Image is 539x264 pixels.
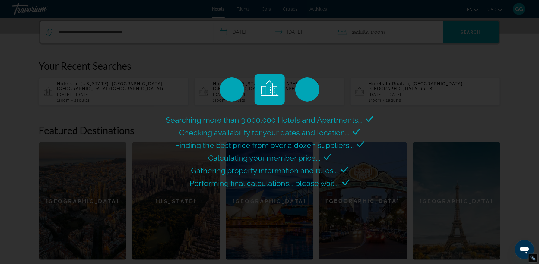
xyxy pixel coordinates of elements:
span: Gathering property information and rules... [191,166,338,175]
span: Checking availability for your dates and location... [179,128,350,137]
span: Searching more than 3,000,000 Hotels and Apartments... [166,115,363,124]
iframe: Bouton de lancement de la fenêtre de messagerie [515,240,534,259]
span: Performing final calculations... please wait... [190,179,339,188]
span: Calculating your member price... [208,153,321,162]
div: Restore Info Box &#10;&#10;NoFollow Info:&#10; META-Robots NoFollow: &#09;true&#10; META-Robots N... [530,255,536,261]
span: Finding the best price from over a dozen suppliers... [175,141,354,150]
